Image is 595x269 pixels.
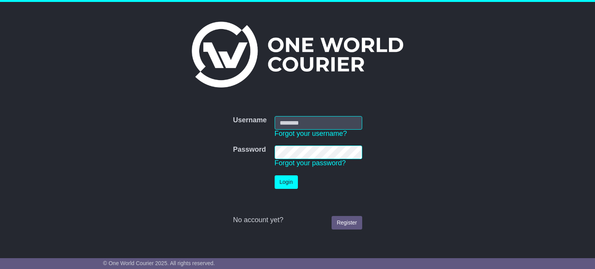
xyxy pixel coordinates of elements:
[275,130,347,137] a: Forgot your username?
[233,146,266,154] label: Password
[233,216,362,224] div: No account yet?
[332,216,362,230] a: Register
[275,175,298,189] button: Login
[192,22,403,87] img: One World
[233,116,267,125] label: Username
[275,159,346,167] a: Forgot your password?
[103,260,215,266] span: © One World Courier 2025. All rights reserved.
